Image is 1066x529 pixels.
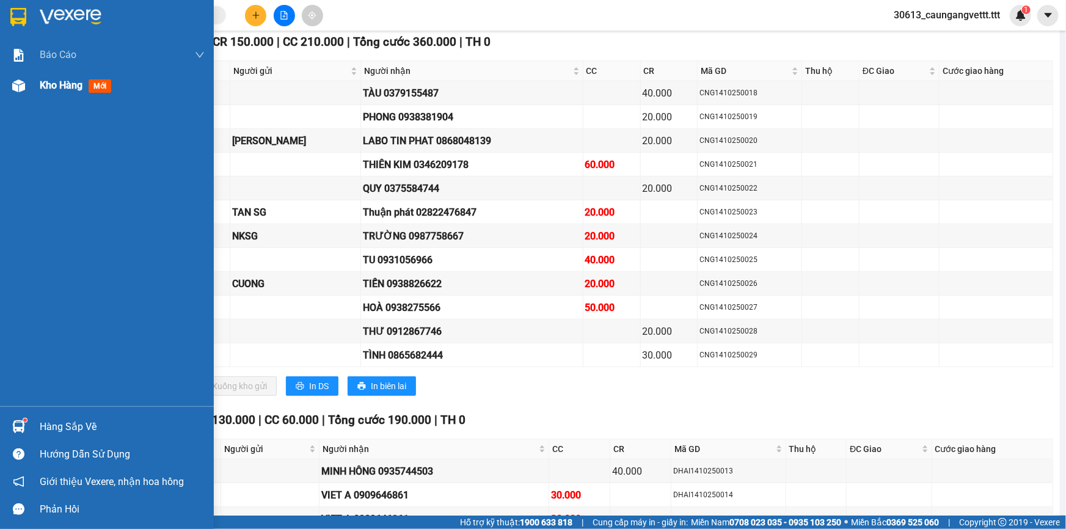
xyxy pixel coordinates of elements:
[232,205,359,220] div: TAN SG
[280,11,288,20] span: file-add
[673,465,783,477] div: DHAI1410250013
[699,230,800,242] div: CNG1410250024
[40,474,184,489] span: Giới thiệu Vexere, nhận hoa hồng
[363,276,581,291] div: TIẾN 0938826622
[1043,10,1054,21] span: caret-down
[13,448,24,460] span: question-circle
[40,47,76,62] span: Báo cáo
[673,489,783,501] div: DHAI1410250014
[886,517,939,527] strong: 0369 525 060
[699,278,800,290] div: CNG1410250026
[698,248,802,272] td: CNG1410250025
[363,300,581,315] div: HOÀ 0938275566
[363,181,581,196] div: QUY 0375584744
[13,476,24,487] span: notification
[583,61,641,81] th: CC
[321,487,547,503] div: VIET A 0909646861
[673,513,783,525] div: DHAI1410250015
[585,228,638,244] div: 20.000
[884,7,1010,23] span: 30613_caungangvettt.ttt
[1037,5,1059,26] button: caret-down
[549,439,610,459] th: CC
[277,35,280,49] span: |
[245,5,266,26] button: plus
[1024,5,1028,14] span: 1
[258,413,261,427] span: |
[998,518,1007,527] span: copyright
[40,445,205,464] div: Hướng dẫn sử dụng
[699,206,800,218] div: CNG1410250023
[671,483,786,507] td: DHAI1410250014
[363,205,581,220] div: Thuận phát 02822476847
[363,228,581,244] div: TRƯỜNG 0987758667
[252,11,260,20] span: plus
[520,517,572,527] strong: 1900 633 818
[610,439,671,459] th: CR
[13,503,24,515] span: message
[363,109,581,125] div: PHONG 0938381904
[347,35,350,49] span: |
[10,8,26,26] img: logo-vxr
[89,79,111,93] span: mới
[363,133,581,148] div: LABO TIN PHAT 0868048139
[213,35,274,49] span: CR 150.000
[363,348,581,363] div: TÌNH 0865682444
[698,153,802,177] td: CNG1410250021
[671,459,786,483] td: DHAI1410250013
[643,324,696,339] div: 20.000
[593,516,688,529] span: Cung cấp máy in - giấy in:
[353,35,456,49] span: Tổng cước 360.000
[363,86,581,101] div: TÀU 0379155487
[585,276,638,291] div: 20.000
[940,61,1053,81] th: Cước giao hàng
[699,349,800,361] div: CNG1410250029
[698,105,802,129] td: CNG1410250019
[932,439,1053,459] th: Cước giao hàng
[643,86,696,101] div: 40.000
[309,379,329,393] span: In DS
[699,87,800,99] div: CNG1410250018
[674,442,773,456] span: Mã GD
[851,516,939,529] span: Miền Bắc
[1022,5,1031,14] sup: 1
[224,442,307,456] span: Người gửi
[551,487,608,503] div: 30.000
[321,511,547,527] div: VIET A 0909646861
[699,111,800,123] div: CNG1410250019
[348,376,416,396] button: printerIn biên lai
[363,324,581,339] div: THƯ 0912867746
[40,500,205,519] div: Phản hồi
[643,348,696,363] div: 30.000
[328,413,431,427] span: Tổng cước 190.000
[699,302,800,313] div: CNG1410250027
[308,11,316,20] span: aim
[612,464,669,479] div: 40.000
[274,5,295,26] button: file-add
[699,254,800,266] div: CNG1410250025
[465,35,491,49] span: TH 0
[195,50,205,60] span: down
[40,418,205,436] div: Hàng sắp về
[786,439,847,459] th: Thu hộ
[296,382,304,392] span: printer
[12,49,25,62] img: solution-icon
[585,252,638,268] div: 40.000
[551,511,608,527] div: 30.000
[698,224,802,248] td: CNG1410250024
[585,205,638,220] div: 20.000
[698,177,802,200] td: CNG1410250022
[286,376,338,396] button: printerIn DS
[844,520,848,525] span: ⚪️
[863,64,927,78] span: ĐC Giao
[691,516,841,529] span: Miền Nam
[802,61,860,81] th: Thu hộ
[434,413,437,427] span: |
[643,181,696,196] div: 20.000
[283,35,344,49] span: CC 210.000
[232,228,359,244] div: NKSG
[189,376,277,396] button: downloadXuống kho gửi
[12,79,25,92] img: warehouse-icon
[641,61,698,81] th: CR
[699,183,800,194] div: CNG1410250022
[643,133,696,148] div: 20.000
